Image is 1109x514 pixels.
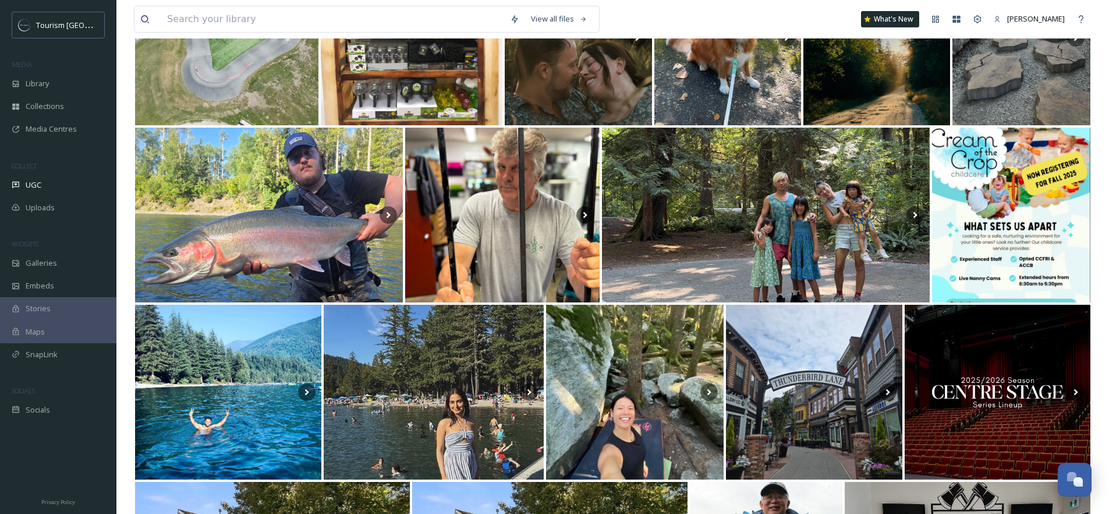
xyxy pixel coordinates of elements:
span: Tourism [GEOGRAPHIC_DATA] [36,19,140,30]
span: MEDIA [12,60,32,69]
button: Open Chat [1058,463,1092,497]
span: Privacy Policy [41,498,75,506]
img: Fish of a lifetime, 43 inch northern Steelhead , truly grateful for the opportunity to chase thes... [135,128,403,302]
a: View all files [525,8,593,30]
img: 📍District 1881 チリワックにあるユニバみたいなエリア🎠 雑貨屋さんとかレストランがあって うちらはメキシカンレストランで食事🇲🇽 チリワック初めて行ったけど 雰囲気良い街やったな～... [726,305,903,480]
span: Collections [26,101,64,112]
span: Galleries [26,258,57,269]
span: WIDGETS [12,240,38,248]
a: What's New [861,11,919,27]
span: UGC [26,179,41,191]
img: Prepare to be amazed by the Centre Stage series - performances that command your attention with b... [905,305,1090,480]
input: Search your library [161,6,504,32]
span: Library [26,78,49,89]
span: Media Centres [26,124,77,135]
img: Stillness hits different here🌊/⛰️ #beachlife #lake #views #canada #bc #surreylife #cultuslake #ch... [135,305,321,480]
span: COLLECT [12,161,37,170]
img: Contact us today for a tour! #daycare #childcare #childrenscentre #chilliwack #chilliwackbc #pres... [932,128,1090,302]
span: Stories [26,303,51,314]
img: Richard Needs Your Help! This COULD be him Sept 19th if we can't help him make bail! You see, he ... [405,128,600,302]
a: [PERSON_NAME] [988,8,1071,30]
img: A little sunshine, a little water, and calm 🤍🌊☀️ . . . #CultusLake #LakeVibes #NatureEscape #harr... [324,305,544,480]
span: [PERSON_NAME] [1007,13,1065,24]
span: Embeds [26,280,54,291]
span: Socials [26,404,50,416]
img: Another camping days at Cultus Lake✨ Beautifully hot days, lots of swimming, and endless giggles ... [602,128,930,302]
img: OMNISEND%20Email%20Square%20Images%20.png [19,19,30,31]
span: SOCIALS [12,386,35,395]
span: SnapLink [26,349,58,360]
img: quick lil trip to Squamish #arcteryx #arcteryxbc #climbing #getoutside #gorpcore #granola #laspor... [546,305,723,480]
span: Uploads [26,202,55,213]
span: Maps [26,326,45,337]
a: Privacy Policy [41,494,75,508]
